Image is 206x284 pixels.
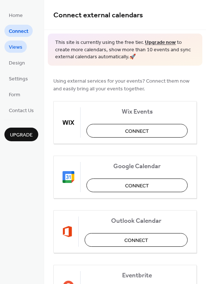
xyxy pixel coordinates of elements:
[4,104,38,116] a: Contact Us
[63,226,72,238] img: outlook
[63,117,74,128] img: wix
[4,56,29,69] a: Design
[9,59,25,67] span: Design
[125,127,149,135] span: Connect
[125,182,149,190] span: Connect
[53,8,143,22] span: Connect external calendars
[145,38,176,48] a: Upgrade now
[9,107,34,115] span: Contact Us
[55,39,195,61] span: This site is currently using the free tier. to create more calendars, show more than 10 events an...
[4,25,33,37] a: Connect
[4,9,27,21] a: Home
[124,236,148,244] span: Connect
[85,233,188,247] button: Connect
[86,162,188,170] span: Google Calendar
[9,75,28,83] span: Settings
[9,44,22,51] span: Views
[4,72,32,84] a: Settings
[9,91,20,99] span: Form
[4,41,27,53] a: Views
[9,28,28,35] span: Connect
[53,77,197,93] span: Using external services for your events? Connect them now and easily bring all your events together.
[86,124,188,138] button: Connect
[85,217,188,225] span: Outlook Calendar
[10,131,33,139] span: Upgrade
[86,108,188,115] span: Wix Events
[86,271,188,279] span: Eventbrite
[4,128,38,141] button: Upgrade
[9,12,23,20] span: Home
[63,171,74,183] img: google
[86,179,188,192] button: Connect
[4,88,25,100] a: Form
